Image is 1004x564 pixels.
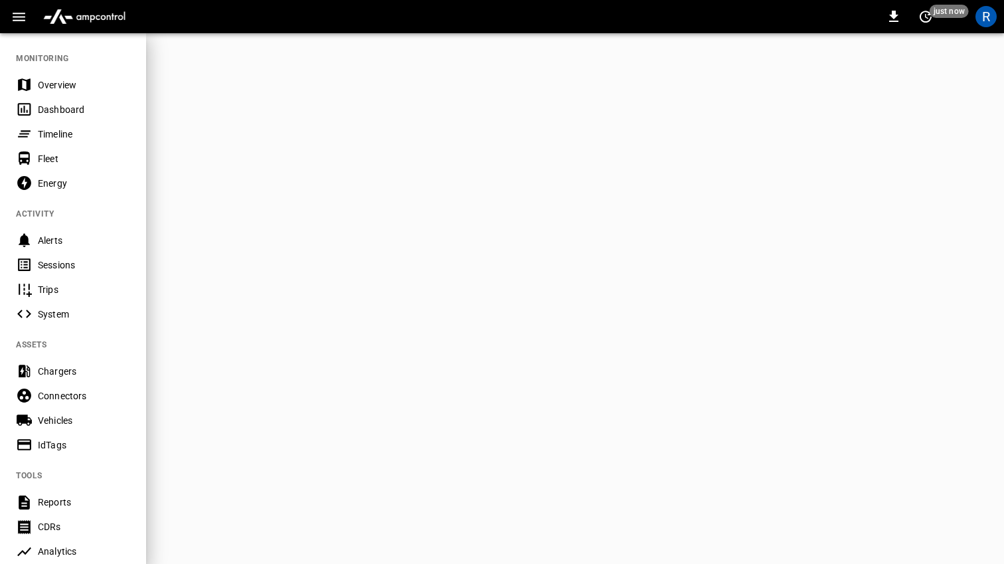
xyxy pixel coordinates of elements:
[975,6,997,27] div: profile-icon
[38,365,130,378] div: Chargers
[38,545,130,558] div: Analytics
[38,438,130,452] div: IdTags
[915,6,936,27] button: set refresh interval
[38,78,130,92] div: Overview
[38,283,130,296] div: Trips
[38,414,130,427] div: Vehicles
[38,496,130,509] div: Reports
[38,258,130,272] div: Sessions
[38,308,130,321] div: System
[930,5,969,18] span: just now
[38,103,130,116] div: Dashboard
[38,152,130,165] div: Fleet
[38,177,130,190] div: Energy
[38,4,131,29] img: ampcontrol.io logo
[38,520,130,533] div: CDRs
[38,389,130,403] div: Connectors
[38,128,130,141] div: Timeline
[38,234,130,247] div: Alerts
